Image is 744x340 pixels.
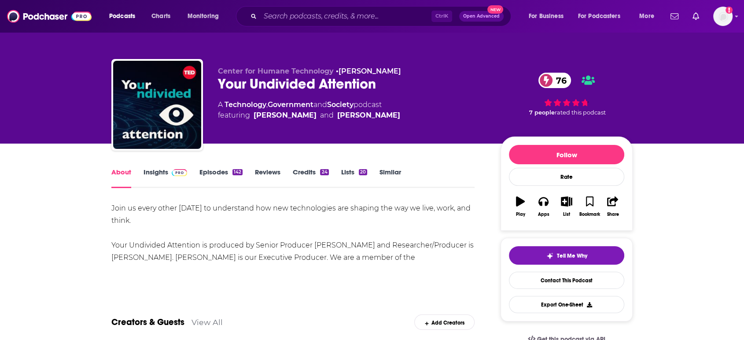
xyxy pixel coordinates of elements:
button: tell me why sparkleTell Me Why [509,246,624,265]
div: 24 [320,169,328,175]
div: Bookmark [579,212,600,217]
a: Charts [146,9,176,23]
a: [PERSON_NAME] [339,67,401,75]
div: A podcast [218,100,400,121]
span: Podcasts [109,10,135,22]
button: List [555,191,578,222]
a: About [111,168,131,188]
span: For Business [529,10,564,22]
button: Follow [509,145,624,164]
button: open menu [572,9,633,23]
a: Show notifications dropdown [667,9,682,24]
div: Join us every other [DATE] to understand how new technologies are shaping the way we live, work, ... [111,202,475,276]
span: Logged in as hmill [713,7,733,26]
span: Tell Me Why [557,252,587,259]
img: tell me why sparkle [546,252,553,259]
div: Apps [538,212,549,217]
a: Reviews [255,168,280,188]
a: Society [327,100,354,109]
button: open menu [103,9,147,23]
span: 7 people [529,109,555,116]
button: Bookmark [578,191,601,222]
button: open menu [181,9,230,23]
button: Apps [532,191,555,222]
button: Open AdvancedNew [459,11,504,22]
span: and [313,100,327,109]
a: View All [192,318,223,327]
span: • [336,67,401,75]
div: 76 7 peoplerated this podcast [501,67,633,122]
span: rated this podcast [555,109,606,116]
a: Tristan Harris [337,110,400,121]
span: 76 [547,73,571,88]
div: Rate [509,168,624,186]
a: Lists20 [341,168,367,188]
a: Similar [379,168,401,188]
a: 76 [538,73,571,88]
a: Creators & Guests [111,317,184,328]
div: Add Creators [414,314,475,330]
span: , [266,100,268,109]
div: Search podcasts, credits, & more... [244,6,519,26]
span: and [320,110,334,121]
button: Play [509,191,532,222]
a: Technology [225,100,266,109]
div: List [563,212,570,217]
span: For Podcasters [578,10,620,22]
a: Contact This Podcast [509,272,624,289]
a: Show notifications dropdown [689,9,703,24]
a: InsightsPodchaser Pro [144,168,187,188]
span: featuring [218,110,400,121]
img: Podchaser - Follow, Share and Rate Podcasts [7,8,92,25]
button: Share [601,191,624,222]
button: Show profile menu [713,7,733,26]
span: Center for Humane Technology [218,67,334,75]
span: Charts [151,10,170,22]
div: 142 [232,169,243,175]
span: More [639,10,654,22]
a: Government [268,100,313,109]
span: Open Advanced [463,14,500,18]
span: Monitoring [188,10,219,22]
a: Credits24 [293,168,328,188]
img: Your Undivided Attention [113,61,201,149]
img: User Profile [713,7,733,26]
button: open menu [633,9,665,23]
svg: Add a profile image [726,7,733,14]
a: Aza Raskin [254,110,317,121]
div: Share [607,212,619,217]
img: Podchaser Pro [172,169,187,176]
span: Ctrl K [431,11,452,22]
div: Play [516,212,525,217]
div: 20 [359,169,367,175]
input: Search podcasts, credits, & more... [260,9,431,23]
button: Export One-Sheet [509,296,624,313]
button: open menu [523,9,575,23]
span: New [487,5,503,14]
a: Episodes142 [199,168,243,188]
